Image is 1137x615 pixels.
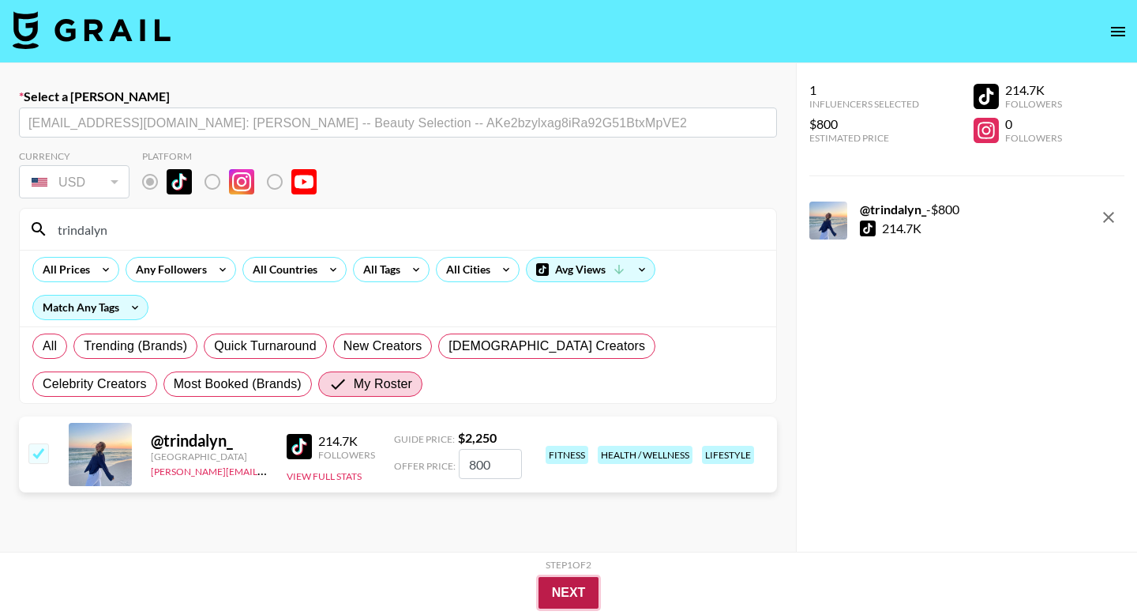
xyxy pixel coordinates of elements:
div: Currency [19,150,129,162]
div: Estimated Price [809,132,919,144]
img: TikTok [167,169,192,194]
button: remove [1093,202,1124,233]
button: View Full Stats [287,470,362,482]
div: Followers [318,449,375,461]
div: All Cities [437,258,493,281]
div: Followers [1005,132,1062,144]
img: Instagram [229,169,254,194]
div: 1 [809,82,919,98]
input: Search by User Name [48,217,767,242]
span: Most Booked (Brands) [174,375,302,394]
span: Celebrity Creators [43,375,147,394]
div: 0 [1005,116,1062,132]
a: [PERSON_NAME][EMAIL_ADDRESS][PERSON_NAME][DOMAIN_NAME] [151,462,460,477]
span: Offer Price: [394,460,456,472]
div: 214.7K [1005,82,1062,98]
img: Grail Talent [13,11,171,49]
div: Platform [142,150,329,162]
strong: $ 2,250 [458,430,497,445]
div: @ trindalyn_ [151,431,268,451]
div: health / wellness [598,446,692,464]
strong: @ trindalyn_ [860,202,926,217]
div: USD [22,168,126,196]
div: $800 [809,116,919,132]
div: [GEOGRAPHIC_DATA] [151,451,268,462]
div: 214.7K [882,221,921,236]
span: [DEMOGRAPHIC_DATA] Creators [448,337,645,356]
img: YouTube [291,169,317,194]
span: All [43,337,57,356]
span: My Roster [354,375,412,394]
div: Remove selected talent to change your currency [19,162,129,202]
button: open drawer [1102,16,1134,47]
span: Guide Price: [394,433,455,445]
div: Influencers Selected [809,98,919,110]
div: Any Followers [126,258,210,281]
span: Trending (Brands) [84,337,187,356]
input: 2,250 [459,449,522,479]
label: Select a [PERSON_NAME] [19,89,777,104]
div: fitness [546,446,588,464]
div: lifestyle [702,446,754,464]
div: All Tags [354,258,403,281]
button: Next [538,577,599,609]
span: Quick Turnaround [214,337,317,356]
div: All Countries [243,258,321,281]
div: All Prices [33,258,93,281]
div: Remove selected talent to change platforms [142,165,329,198]
div: - $ 800 [860,202,959,217]
div: Followers [1005,98,1062,110]
div: Match Any Tags [33,296,148,319]
img: TikTok [287,434,312,459]
div: Avg Views [527,258,655,281]
span: New Creators [343,337,422,356]
div: Step 1 of 2 [546,559,591,571]
div: 214.7K [318,433,375,449]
